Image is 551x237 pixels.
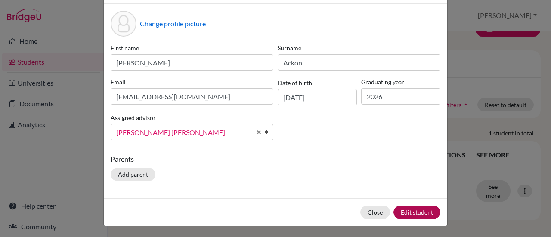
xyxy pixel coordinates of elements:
p: Parents [111,154,440,164]
label: Date of birth [278,78,312,87]
label: Graduating year [361,77,440,86]
label: Surname [278,43,440,52]
div: Profile picture [111,11,136,37]
button: Add parent [111,168,155,181]
span: [PERSON_NAME] [PERSON_NAME] [116,127,251,138]
button: Close [360,206,390,219]
input: dd/mm/yyyy [278,89,357,105]
label: First name [111,43,273,52]
button: Edit student [393,206,440,219]
label: Assigned advisor [111,113,156,122]
label: Email [111,77,273,86]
